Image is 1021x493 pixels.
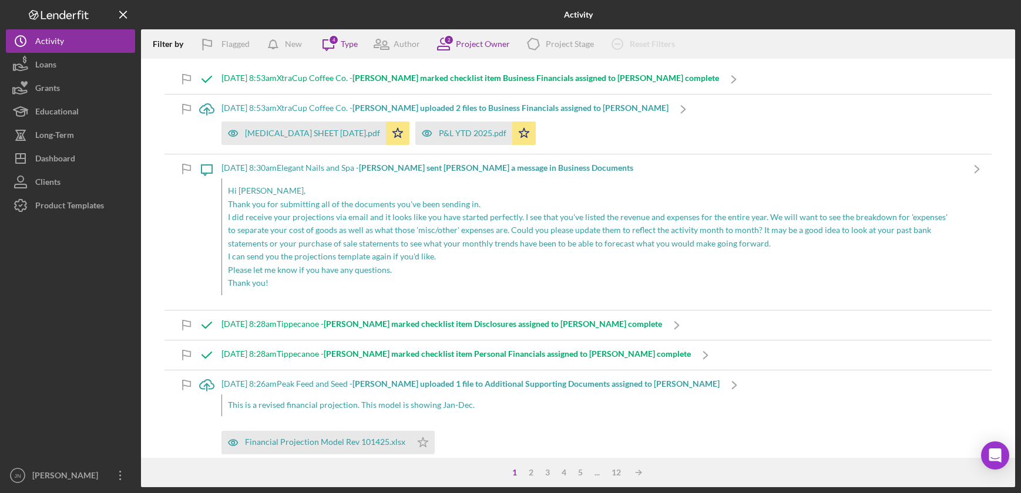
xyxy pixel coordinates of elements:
[221,32,250,56] div: Flagged
[539,468,556,477] div: 3
[35,194,104,220] div: Product Templates
[35,123,74,150] div: Long-Term
[228,276,956,289] p: Thank you!
[221,73,719,83] div: [DATE] 8:53am XtraCup Coffee Co. -
[439,129,506,138] div: P&L YTD 2025.pdf
[6,76,135,100] button: Grants
[192,310,691,340] a: [DATE] 8:28amTippecanoe -[PERSON_NAME] marked checklist item Disclosures assigned to [PERSON_NAME...
[589,468,606,477] div: ...
[228,264,956,276] p: Please let me know if you have any questions.
[29,464,106,490] div: [PERSON_NAME]
[444,35,454,45] div: 2
[228,250,956,263] p: I can send you the projections template again if you'd like.
[245,129,380,138] div: [MEDICAL_DATA] SHEET [DATE].pdf
[415,121,536,145] button: P&L YTD 2025.pdf
[6,29,135,53] button: Activity
[221,319,662,329] div: [DATE] 8:28am Tippecanoe -
[630,32,675,56] div: Reset Filters
[523,468,539,477] div: 2
[261,32,314,56] button: New
[6,194,135,217] button: Product Templates
[153,39,192,49] div: Filter by
[506,468,523,477] div: 1
[192,370,749,462] a: [DATE] 8:26amPeak Feed and Seed -[PERSON_NAME] uploaded 1 file to Additional Supporting Documents...
[35,29,64,56] div: Activity
[35,170,61,197] div: Clients
[328,35,339,45] div: 4
[221,431,435,454] button: Financial Projection Model Rev 101425.xlsx
[6,53,135,76] button: Loans
[221,121,409,145] button: [MEDICAL_DATA] SHEET [DATE].pdf
[245,437,405,447] div: Financial Projection Model Rev 101425.xlsx
[35,53,56,79] div: Loans
[221,379,720,389] div: [DATE] 8:26am Peak Feed and Seed -
[35,147,75,173] div: Dashboard
[359,163,633,173] b: [PERSON_NAME] sent [PERSON_NAME] a message in Business Documents
[352,379,720,389] b: [PERSON_NAME] uploaded 1 file to Additional Supporting Documents assigned to [PERSON_NAME]
[456,39,510,49] div: Project Owner
[192,154,992,310] a: [DATE] 8:30amElegant Nails and Spa -[PERSON_NAME] sent [PERSON_NAME] a message in Business Docume...
[324,349,691,359] b: [PERSON_NAME] marked checklist item Personal Financials assigned to [PERSON_NAME] complete
[352,103,669,113] b: [PERSON_NAME] uploaded 2 files to Business Financials assigned to [PERSON_NAME]
[14,472,21,479] text: JN
[221,103,669,113] div: [DATE] 8:53am XtraCup Coffee Co. -
[285,32,302,56] div: New
[572,468,589,477] div: 5
[6,123,135,147] button: Long-Term
[35,76,60,103] div: Grants
[352,73,719,83] b: [PERSON_NAME] marked checklist item Business Financials assigned to [PERSON_NAME] complete
[546,39,594,49] div: Project Stage
[6,464,135,487] button: JN[PERSON_NAME]
[603,32,687,56] button: Reset Filters
[192,340,720,370] a: [DATE] 8:28amTippecanoe -[PERSON_NAME] marked checklist item Personal Financials assigned to [PER...
[6,170,135,194] button: Clients
[228,184,956,197] p: Hi [PERSON_NAME],
[221,349,691,359] div: [DATE] 8:28am Tippecanoe -
[981,441,1009,470] div: Open Intercom Messenger
[192,94,698,154] a: [DATE] 8:53amXtraCup Coffee Co. -[PERSON_NAME] uploaded 2 files to Business Financials assigned t...
[228,198,956,211] p: Thank you for submitting all of the documents you've been sending in.
[324,319,662,329] b: [PERSON_NAME] marked checklist item Disclosures assigned to [PERSON_NAME] complete
[192,65,748,94] a: [DATE] 8:53amXtraCup Coffee Co. -[PERSON_NAME] marked checklist item Business Financials assigned...
[564,10,593,19] b: Activity
[228,211,956,250] p: I did receive your projections via email and it looks like you have started perfectly. I see that...
[394,39,420,49] div: Author
[606,468,627,477] div: 12
[6,100,135,123] button: Educational
[192,32,261,56] button: Flagged
[556,468,572,477] div: 4
[221,163,962,173] div: [DATE] 8:30am Elegant Nails and Spa -
[221,394,720,416] div: This is a revised financial projection. This model is showing Jan-Dec.
[6,147,135,170] button: Dashboard
[341,39,358,49] div: Type
[35,100,79,126] div: Educational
